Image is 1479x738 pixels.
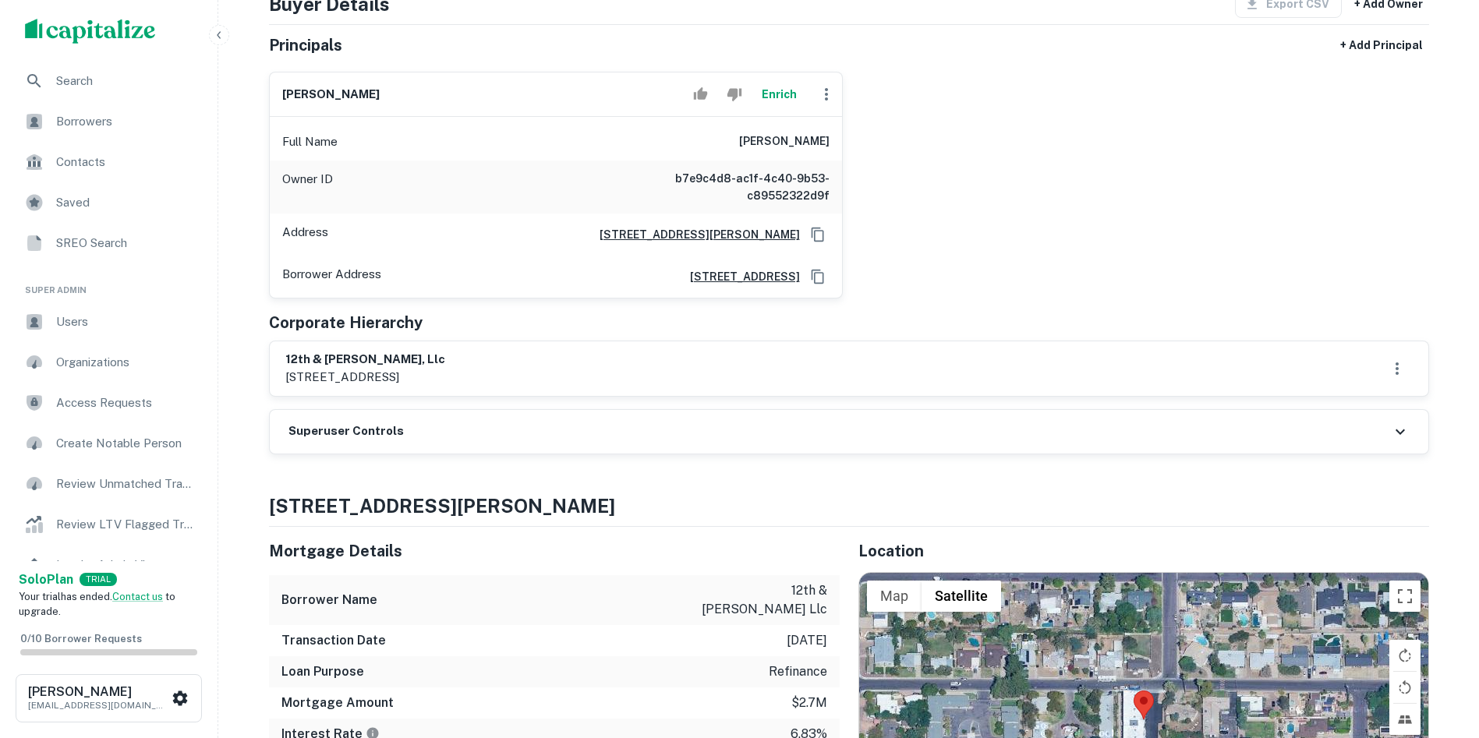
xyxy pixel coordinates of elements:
span: SREO Search [56,234,196,252]
a: Users [12,303,205,341]
h6: Borrower Name [281,591,377,609]
span: Users [56,313,196,331]
a: [STREET_ADDRESS][PERSON_NAME] [587,226,800,243]
button: Rotate map clockwise [1389,640,1421,671]
h5: Mortgage Details [269,539,840,563]
h5: Principals [269,34,342,57]
button: Show satellite imagery [922,581,1001,612]
button: Rotate map counterclockwise [1389,672,1421,703]
h5: Location [858,539,1429,563]
button: [PERSON_NAME][EMAIL_ADDRESS][DOMAIN_NAME] [16,674,202,722]
p: $2.7m [791,694,827,712]
p: Owner ID [282,170,333,204]
a: Review LTV Flagged Transactions [12,506,205,543]
p: Full Name [282,132,338,151]
a: Search [12,62,205,100]
a: Organizations [12,344,205,381]
button: Tilt map [1389,704,1421,735]
a: Saved [12,184,205,221]
h6: Loan Purpose [281,662,364,681]
a: SoloPlan [19,570,73,589]
button: Enrich [755,79,805,110]
a: Borrowers [12,103,205,140]
span: Create Notable Person [56,434,196,453]
span: Lender Admin View [56,556,196,574]
a: SREO Search [12,224,205,262]
p: [DATE] [787,631,827,650]
span: Organizations [56,353,196,372]
div: TRIAL [80,573,117,586]
button: Show street map [867,581,922,612]
h6: Transaction Date [281,631,386,650]
span: Review LTV Flagged Transactions [56,515,196,534]
p: [EMAIL_ADDRESS][DOMAIN_NAME] [28,698,168,712]
span: Review Unmatched Transactions [56,475,196,493]
span: 0 / 10 Borrower Requests [20,633,142,644]
h6: [PERSON_NAME] [739,132,830,151]
p: Address [282,223,328,246]
a: Review Unmatched Transactions [12,465,205,503]
h6: b7e9c4d8-ac1f-4c40-9b53-c89552322d9f [642,170,830,204]
button: Accept [687,79,714,110]
span: Borrowers [56,112,196,131]
p: Borrower Address [282,265,381,288]
h6: Superuser Controls [288,422,404,440]
span: Access Requests [56,394,196,412]
span: Contacts [56,153,196,171]
p: refinance [769,662,827,681]
a: Access Requests [12,384,205,422]
span: Saved [56,193,196,212]
button: Copy Address [806,265,830,288]
span: Your trial has ended. to upgrade. [19,591,175,618]
strong: Solo Plan [19,572,73,587]
button: Reject [720,79,748,110]
a: Contacts [12,143,205,181]
p: 12th & [PERSON_NAME] llc [687,581,827,619]
h6: [PERSON_NAME] [28,686,168,698]
iframe: Chat Widget [1401,613,1479,688]
a: [STREET_ADDRESS] [678,268,800,285]
h4: [STREET_ADDRESS][PERSON_NAME] [269,492,1429,520]
span: Search [56,72,196,90]
a: Contact us [112,591,163,602]
button: + Add Principal [1334,31,1429,59]
h6: [PERSON_NAME] [282,86,380,104]
h6: 12th & [PERSON_NAME], llc [285,351,445,369]
button: Toggle fullscreen view [1389,581,1421,612]
p: [STREET_ADDRESS] [285,368,445,387]
a: Create Notable Person [12,425,205,462]
button: Copy Address [806,223,830,246]
h5: Corporate Hierarchy [269,311,423,334]
img: capitalize-logo.png [25,19,156,44]
a: Lender Admin View [12,546,205,584]
li: Super Admin [12,265,205,303]
h6: Mortgage Amount [281,694,394,712]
